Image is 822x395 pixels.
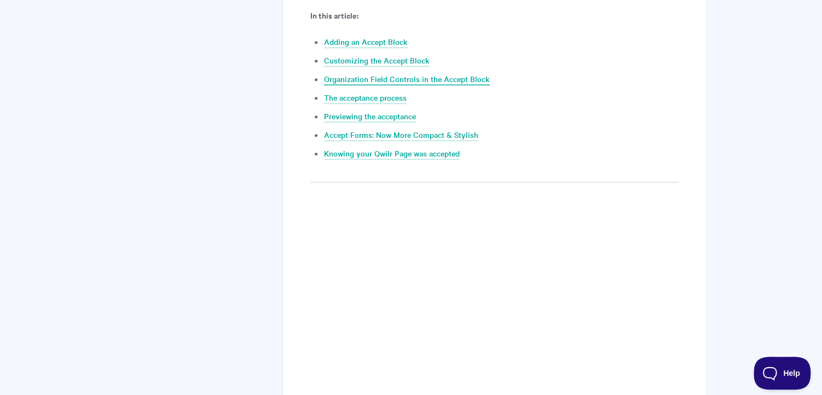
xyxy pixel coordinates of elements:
[324,129,478,141] a: Accept Forms: Now More Compact & Stylish
[310,9,358,21] strong: In this article:
[324,55,430,67] a: Customizing the Accept Block
[324,73,490,85] a: Organization Field Controls in the Accept Block
[324,92,407,104] a: The acceptance process
[754,357,811,390] iframe: Toggle Customer Support
[324,148,460,160] a: Knowing your Qwilr Page was accepted
[324,111,416,123] a: Previewing the acceptance
[324,36,408,48] a: Adding an Accept Block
